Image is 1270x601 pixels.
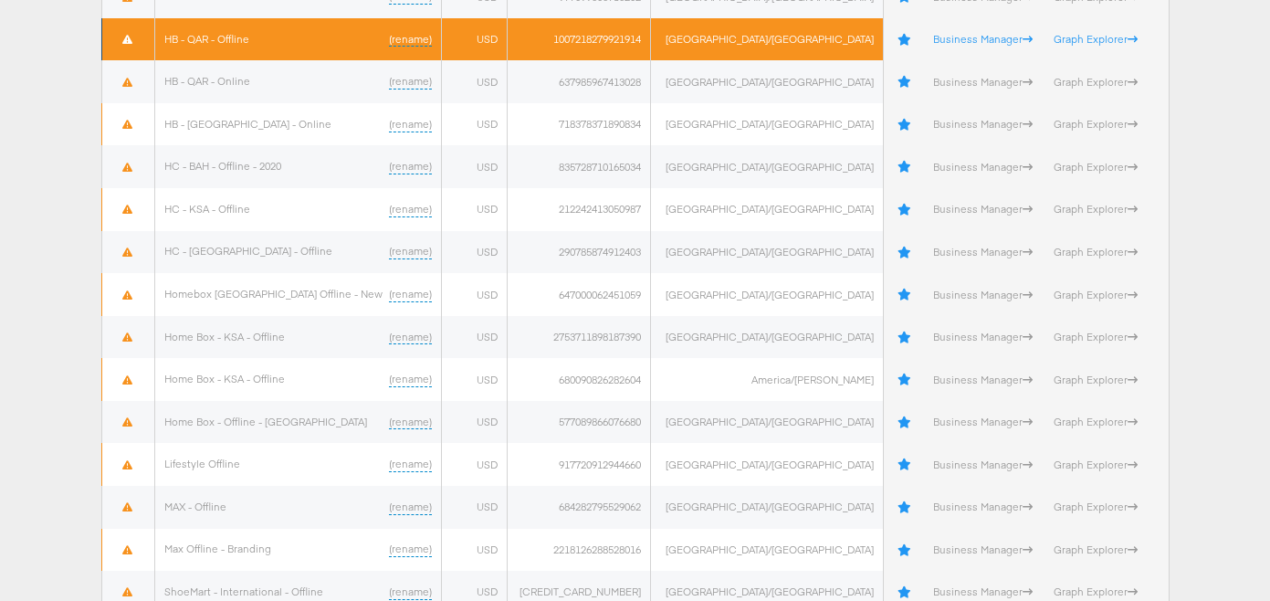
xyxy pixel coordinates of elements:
[442,145,508,188] td: USD
[164,372,285,385] a: Home Box - KSA - Offline
[933,458,1033,471] a: Business Manager
[507,188,651,231] td: 212242413050987
[651,18,884,61] td: [GEOGRAPHIC_DATA]/[GEOGRAPHIC_DATA]
[442,486,508,529] td: USD
[1054,585,1138,598] a: Graph Explorer
[651,401,884,444] td: [GEOGRAPHIC_DATA]/[GEOGRAPHIC_DATA]
[442,316,508,359] td: USD
[389,74,432,90] a: (rename)
[933,585,1033,598] a: Business Manager
[164,500,226,513] a: MAX - Offline
[389,159,432,174] a: (rename)
[1054,160,1138,174] a: Graph Explorer
[164,117,331,131] a: HB - [GEOGRAPHIC_DATA] - Online
[933,160,1033,174] a: Business Manager
[164,330,285,343] a: Home Box - KSA - Offline
[389,244,432,259] a: (rename)
[507,60,651,103] td: 637985967413028
[933,543,1033,556] a: Business Manager
[389,415,432,430] a: (rename)
[1054,32,1138,46] a: Graph Explorer
[507,145,651,188] td: 835728710165034
[164,457,240,470] a: Lifestyle Offline
[1054,415,1138,428] a: Graph Explorer
[933,415,1033,428] a: Business Manager
[933,245,1033,258] a: Business Manager
[507,316,651,359] td: 2753711898187390
[442,358,508,401] td: USD
[933,75,1033,89] a: Business Manager
[1054,288,1138,301] a: Graph Explorer
[651,486,884,529] td: [GEOGRAPHIC_DATA]/[GEOGRAPHIC_DATA]
[389,457,432,472] a: (rename)
[651,231,884,274] td: [GEOGRAPHIC_DATA]/[GEOGRAPHIC_DATA]
[933,117,1033,131] a: Business Manager
[651,188,884,231] td: [GEOGRAPHIC_DATA]/[GEOGRAPHIC_DATA]
[389,585,432,600] a: (rename)
[442,18,508,61] td: USD
[651,358,884,401] td: America/[PERSON_NAME]
[651,316,884,359] td: [GEOGRAPHIC_DATA]/[GEOGRAPHIC_DATA]
[507,443,651,486] td: 917720912944660
[389,287,432,302] a: (rename)
[164,542,271,555] a: Max Offline - Branding
[389,542,432,557] a: (rename)
[933,288,1033,301] a: Business Manager
[389,202,432,217] a: (rename)
[442,188,508,231] td: USD
[651,145,884,188] td: [GEOGRAPHIC_DATA]/[GEOGRAPHIC_DATA]
[1054,500,1138,513] a: Graph Explorer
[651,443,884,486] td: [GEOGRAPHIC_DATA]/[GEOGRAPHIC_DATA]
[442,231,508,274] td: USD
[651,273,884,316] td: [GEOGRAPHIC_DATA]/[GEOGRAPHIC_DATA]
[651,60,884,103] td: [GEOGRAPHIC_DATA]/[GEOGRAPHIC_DATA]
[507,486,651,529] td: 684282795529062
[442,103,508,146] td: USD
[442,401,508,444] td: USD
[1054,117,1138,131] a: Graph Explorer
[507,231,651,274] td: 290785874912403
[507,18,651,61] td: 1007218279921914
[442,60,508,103] td: USD
[507,358,651,401] td: 680090826282604
[507,529,651,572] td: 2218126288528016
[507,103,651,146] td: 718378371890834
[442,529,508,572] td: USD
[1054,202,1138,216] a: Graph Explorer
[164,244,332,258] a: HC - [GEOGRAPHIC_DATA] - Offline
[1054,458,1138,471] a: Graph Explorer
[933,500,1033,513] a: Business Manager
[651,103,884,146] td: [GEOGRAPHIC_DATA]/[GEOGRAPHIC_DATA]
[442,273,508,316] td: USD
[442,443,508,486] td: USD
[507,273,651,316] td: 647000062451059
[1054,330,1138,343] a: Graph Explorer
[933,32,1033,46] a: Business Manager
[507,401,651,444] td: 577089866076680
[164,32,249,46] a: HB - QAR - Offline
[1054,75,1138,89] a: Graph Explorer
[933,330,1033,343] a: Business Manager
[164,287,383,300] a: Homebox [GEOGRAPHIC_DATA] Offline - New
[1054,543,1138,556] a: Graph Explorer
[389,372,432,387] a: (rename)
[1054,245,1138,258] a: Graph Explorer
[164,202,250,216] a: HC - KSA - Offline
[651,529,884,572] td: [GEOGRAPHIC_DATA]/[GEOGRAPHIC_DATA]
[389,330,432,345] a: (rename)
[389,32,432,47] a: (rename)
[164,159,281,173] a: HC - BAH - Offline - 2020
[389,117,432,132] a: (rename)
[933,373,1033,386] a: Business Manager
[1054,373,1138,386] a: Graph Explorer
[933,202,1033,216] a: Business Manager
[164,74,250,88] a: HB - QAR - Online
[164,415,367,428] a: Home Box - Offline - [GEOGRAPHIC_DATA]
[164,585,323,598] a: ShoeMart - International - Offline
[389,500,432,515] a: (rename)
